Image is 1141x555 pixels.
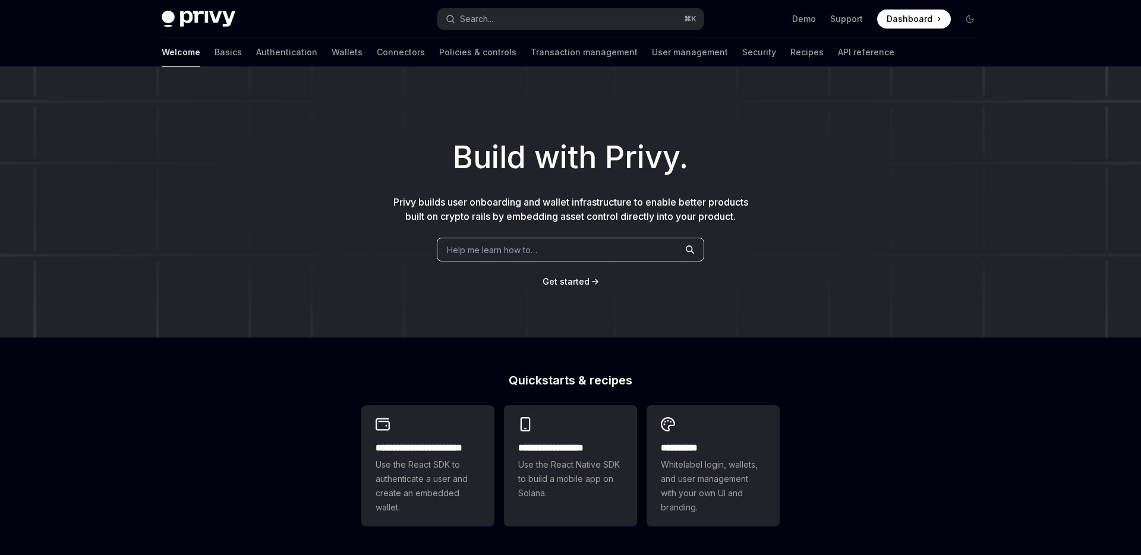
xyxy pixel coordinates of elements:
a: Security [742,38,776,67]
span: Privy builds user onboarding and wallet infrastructure to enable better products built on crypto ... [393,196,748,222]
a: Authentication [256,38,317,67]
a: Policies & controls [439,38,516,67]
span: Get started [543,276,590,286]
a: **** **** **** ***Use the React Native SDK to build a mobile app on Solana. [504,405,637,526]
a: Transaction management [531,38,638,67]
a: Demo [792,13,816,25]
a: User management [652,38,728,67]
span: Help me learn how to… [447,244,537,256]
span: ⌘ K [684,14,696,24]
h2: Quickstarts & recipes [361,374,780,386]
a: Connectors [377,38,425,67]
span: Whitelabel login, wallets, and user management with your own UI and branding. [661,458,765,515]
span: Use the React Native SDK to build a mobile app on Solana. [518,458,623,500]
a: Welcome [162,38,200,67]
a: **** *****Whitelabel login, wallets, and user management with your own UI and branding. [647,405,780,526]
a: Wallets [332,38,363,67]
div: Search... [460,12,493,26]
button: Search...⌘K [437,8,704,30]
a: Support [830,13,863,25]
span: Dashboard [887,13,932,25]
button: Toggle dark mode [960,10,979,29]
a: Basics [215,38,242,67]
span: Use the React SDK to authenticate a user and create an embedded wallet. [376,458,480,515]
img: dark logo [162,11,235,27]
a: Dashboard [877,10,951,29]
a: Recipes [790,38,824,67]
a: API reference [838,38,894,67]
h1: Build with Privy. [19,134,1122,181]
a: Get started [543,276,590,288]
